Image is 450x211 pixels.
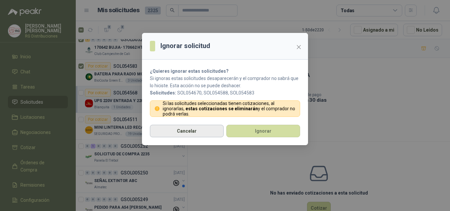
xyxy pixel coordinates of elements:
button: Close [294,42,304,52]
p: Si ignoras estas solicitudes desaparecerán y el comprador no sabrá que lo hiciste. Esta acción no... [150,75,300,89]
button: Cancelar [150,125,224,137]
strong: ¿Quieres ignorar estas solicitudes? [150,68,229,74]
strong: estas cotizaciones se eliminarán [185,106,258,111]
span: close [296,44,301,50]
p: SOL054670, SOL054588, SOL054583 [150,89,300,96]
p: Si las solicitudes seleccionadas tienen cotizaciones, al ignorarlas, y el comprador no podrá verlas. [163,101,296,117]
button: Ignorar [226,125,300,137]
h3: Ignorar solicitud [160,41,210,51]
b: Solicitudes: [150,90,176,95]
